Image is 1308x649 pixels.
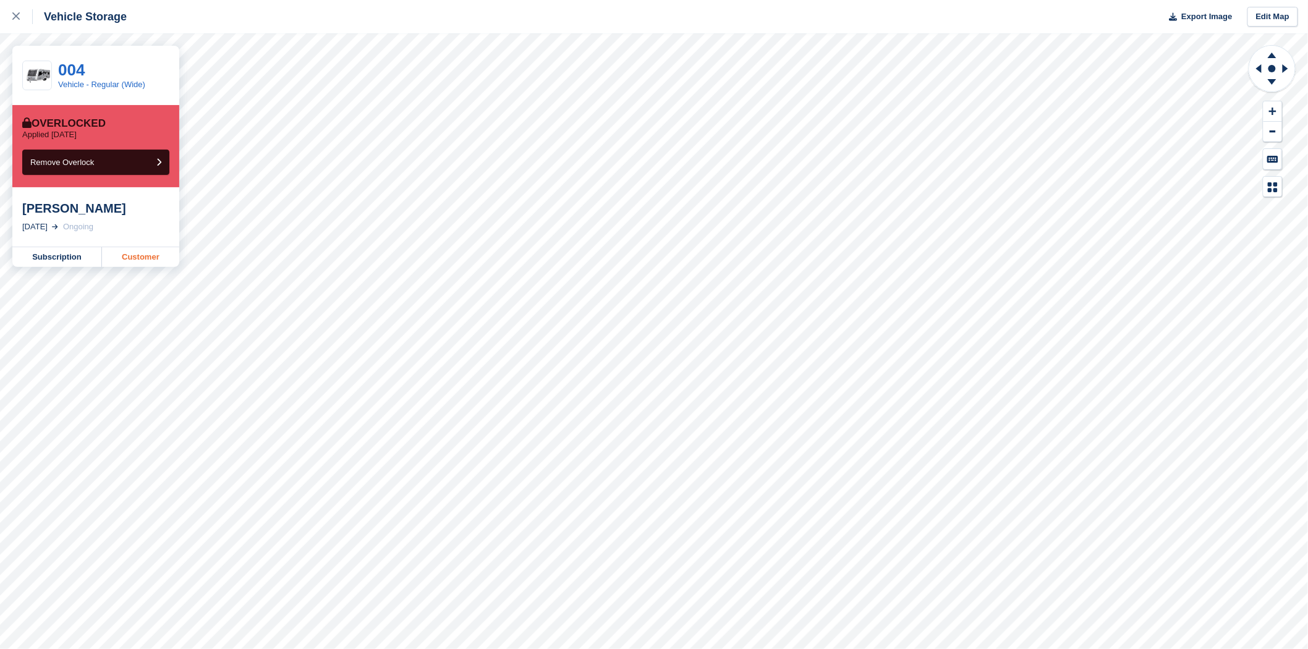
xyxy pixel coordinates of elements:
[23,66,51,85] img: download-removebg-preview.%20small.png
[33,9,127,24] div: Vehicle Storage
[1263,149,1282,169] button: Keyboard Shortcuts
[12,247,102,267] a: Subscription
[58,80,145,89] a: Vehicle - Regular (Wide)
[63,221,93,233] div: Ongoing
[1263,122,1282,142] button: Zoom Out
[1247,7,1298,27] a: Edit Map
[22,130,77,140] p: Applied [DATE]
[52,224,58,229] img: arrow-right-light-icn-cde0832a797a2874e46488d9cf13f60e5c3a73dbe684e267c42b8395dfbc2abf.svg
[1263,177,1282,197] button: Map Legend
[102,247,179,267] a: Customer
[22,221,48,233] div: [DATE]
[22,117,106,130] div: Overlocked
[22,201,169,216] div: [PERSON_NAME]
[58,61,85,79] a: 004
[1263,101,1282,122] button: Zoom In
[1181,11,1232,23] span: Export Image
[1162,7,1233,27] button: Export Image
[30,158,94,167] span: Remove Overlock
[22,150,169,175] button: Remove Overlock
